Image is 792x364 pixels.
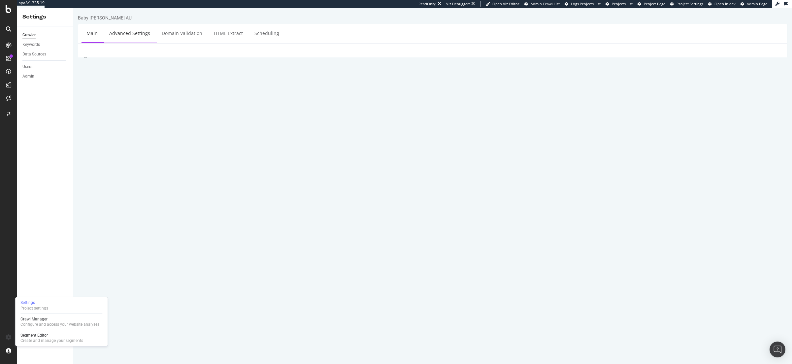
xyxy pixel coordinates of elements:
[714,1,736,6] span: Open in dev
[22,73,34,80] div: Admin
[83,16,134,34] a: Domain Validation
[644,1,665,6] span: Project Page
[606,1,633,7] a: Projects List
[10,47,709,56] h3: Scope
[22,63,32,70] div: Users
[20,300,48,306] div: Settings
[22,51,46,58] div: Data Sources
[18,299,105,312] a: SettingsProject settings
[486,1,519,7] a: Open Viz Editor
[524,1,560,7] a: Admin Crawl List
[176,16,211,34] a: Scheduling
[22,63,68,70] a: Users
[446,1,470,7] div: Viz Debugger:
[20,306,48,311] div: Project settings
[638,1,665,7] a: Project Page
[747,1,767,6] span: Admin Page
[492,1,519,6] span: Open Viz Editor
[20,338,83,343] div: Create and manage your segments
[136,16,175,34] a: HTML Extract
[676,1,703,6] span: Project Settings
[20,322,99,327] div: Configure and access your website analyses
[741,1,767,7] a: Admin Page
[31,16,82,34] a: Advanced Settings
[708,1,736,7] a: Open in dev
[770,342,785,357] div: Open Intercom Messenger
[22,13,68,21] div: Settings
[8,16,29,34] a: Main
[5,7,58,13] div: Baby [PERSON_NAME] AU
[670,1,703,7] a: Project Settings
[531,1,560,6] span: Admin Crawl List
[571,1,601,6] span: Logs Projects List
[20,333,83,338] div: Segment Editor
[22,41,40,48] div: Keywords
[18,316,105,328] a: Crawl ManagerConfigure and access your website analyses
[22,32,36,39] div: Crawler
[418,1,436,7] div: ReadOnly:
[22,73,68,80] a: Admin
[22,32,68,39] a: Crawler
[18,332,105,344] a: Segment EditorCreate and manage your segments
[22,51,68,58] a: Data Sources
[565,1,601,7] a: Logs Projects List
[20,316,99,322] div: Crawl Manager
[22,41,68,48] a: Keywords
[612,1,633,6] span: Projects List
